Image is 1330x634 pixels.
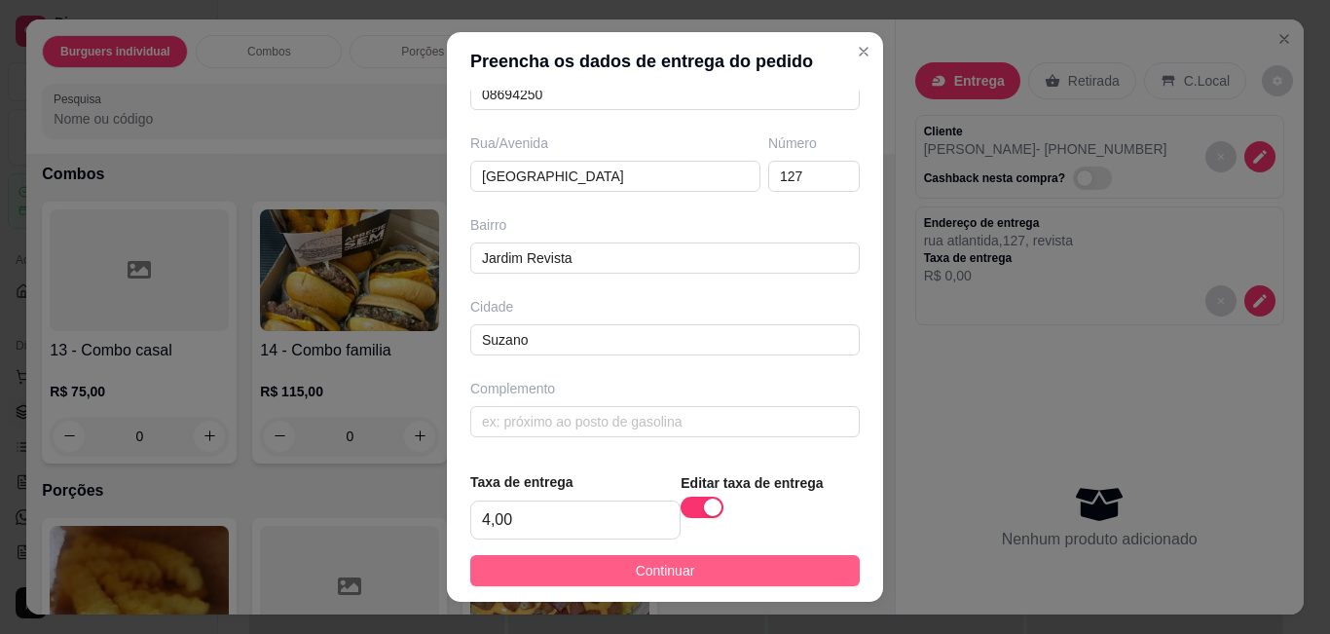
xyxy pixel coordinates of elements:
[470,324,860,355] input: Ex.: Santo André
[636,560,695,581] span: Continuar
[470,379,860,398] div: Complemento
[470,297,860,317] div: Cidade
[470,555,860,586] button: Continuar
[681,475,823,491] strong: Editar taxa de entrega
[768,161,860,192] input: Ex.: 44
[470,406,860,437] input: ex: próximo ao posto de gasolina
[768,133,860,153] div: Número
[470,79,860,110] input: Ex.: 00000-000
[470,161,760,192] input: Ex.: Rua Oscar Freire
[470,215,860,235] div: Bairro
[447,32,883,91] header: Preencha os dados de entrega do pedido
[470,474,573,490] strong: Taxa de entrega
[470,242,860,274] input: Ex.: Bairro Jardim
[470,133,760,153] div: Rua/Avenida
[848,36,879,67] button: Close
